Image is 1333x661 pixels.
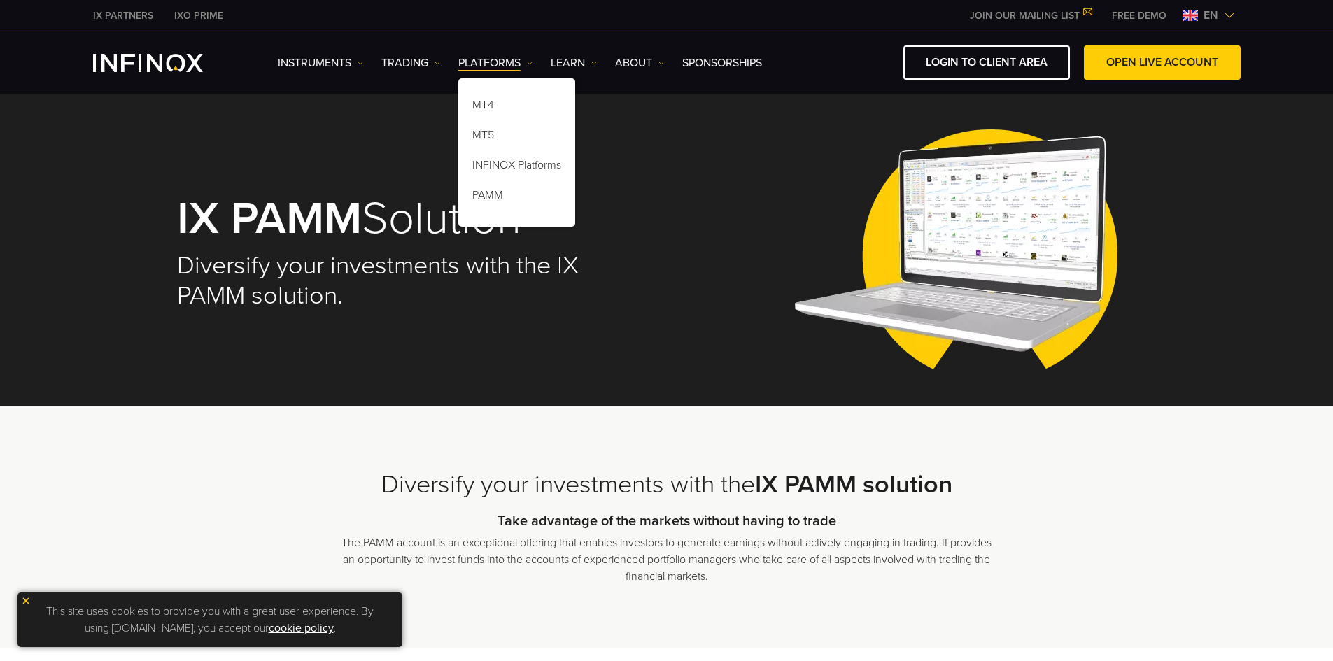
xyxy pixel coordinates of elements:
h2: Diversify your investments with the [177,469,1157,500]
img: yellow close icon [21,596,31,606]
a: INFINOX Platforms [458,152,575,183]
h2: Diversify your investments with the IX PAMM solution. [177,250,647,312]
strong: IX PAMM solution [755,469,952,499]
a: PAMM [458,183,575,213]
a: cookie policy [269,621,334,635]
a: PLATFORMS [458,55,533,71]
a: Instruments [278,55,364,71]
p: The PAMM account is an exceptional offering that enables investors to generate earnings without a... [341,534,992,585]
a: MT5 [458,122,575,152]
a: SPONSORSHIPS [682,55,762,71]
a: Learn [551,55,598,71]
a: INFINOX MENU [1101,8,1177,23]
strong: IX PAMM [177,191,362,246]
a: MT4 [458,92,575,122]
a: LOGIN TO CLIENT AREA [903,45,1070,80]
a: JOIN OUR MAILING LIST [959,10,1101,22]
a: OPEN LIVE ACCOUNT [1084,45,1241,80]
a: INFINOX Logo [93,54,236,72]
p: This site uses cookies to provide you with a great user experience. By using [DOMAIN_NAME], you a... [24,599,395,640]
span: en [1198,7,1224,24]
a: INFINOX [83,8,164,23]
a: TRADING [381,55,441,71]
h1: Solution [177,195,647,243]
strong: Take advantage of the markets without having to trade [498,513,836,529]
a: INFINOX [164,8,234,23]
a: ABOUT [615,55,665,71]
